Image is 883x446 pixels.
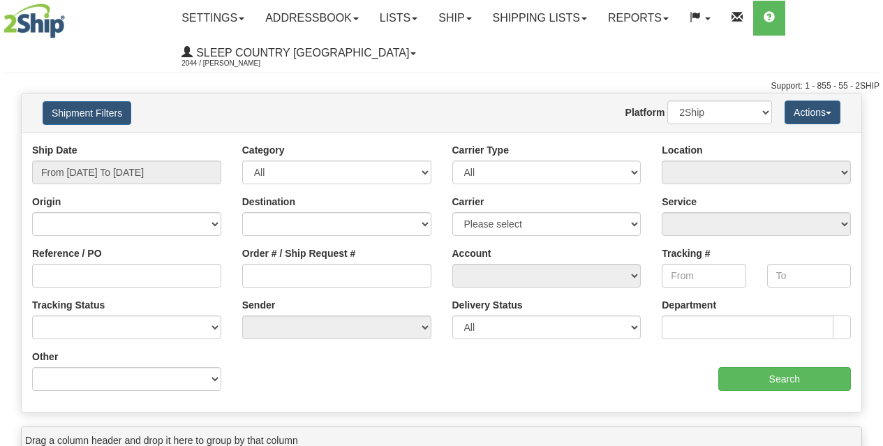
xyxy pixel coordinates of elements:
label: Department [662,298,716,312]
label: Category [242,143,285,157]
label: Ship Date [32,143,77,157]
a: Ship [428,1,482,36]
a: Shipping lists [482,1,598,36]
a: Reports [598,1,679,36]
label: Location [662,143,702,157]
button: Actions [785,101,840,124]
label: Reference / PO [32,246,102,260]
a: Settings [171,1,255,36]
div: Support: 1 - 855 - 55 - 2SHIP [3,80,880,92]
label: Tracking # [662,246,710,260]
button: Shipment Filters [43,101,131,125]
input: Search [718,367,852,391]
label: Tracking Status [32,298,105,312]
label: Sender [242,298,275,312]
label: Carrier Type [452,143,509,157]
label: Other [32,350,58,364]
input: From [662,264,745,288]
label: Origin [32,195,61,209]
iframe: chat widget [851,151,882,294]
label: Destination [242,195,295,209]
a: Sleep Country [GEOGRAPHIC_DATA] 2044 / [PERSON_NAME] [171,36,426,70]
input: To [767,264,851,288]
a: Lists [369,1,428,36]
label: Platform [625,105,665,119]
label: Service [662,195,697,209]
label: Delivery Status [452,298,523,312]
span: 2044 / [PERSON_NAME] [181,57,286,70]
label: Account [452,246,491,260]
img: logo2044.jpg [3,3,65,38]
label: Order # / Ship Request # [242,246,356,260]
a: Addressbook [255,1,369,36]
label: Carrier [452,195,484,209]
span: Sleep Country [GEOGRAPHIC_DATA] [193,47,409,59]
